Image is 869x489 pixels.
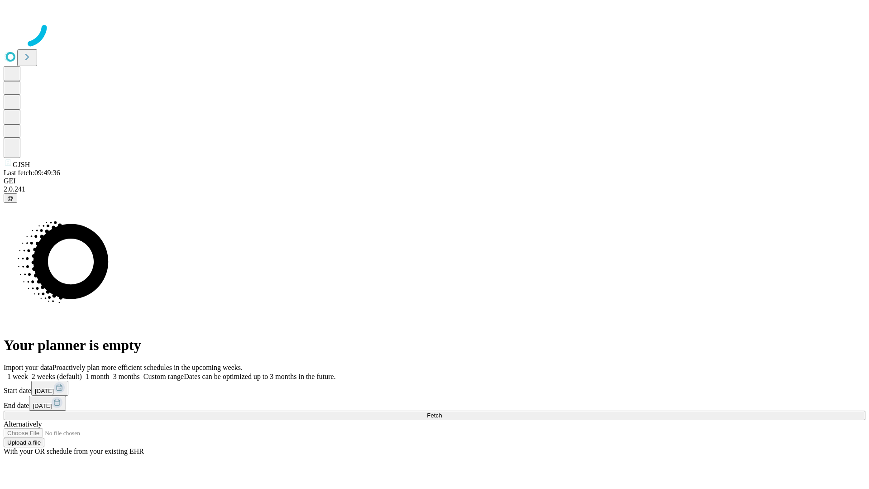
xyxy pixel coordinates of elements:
[31,381,68,396] button: [DATE]
[113,373,140,380] span: 3 months
[7,373,28,380] span: 1 week
[4,420,42,428] span: Alternatively
[4,364,53,371] span: Import your data
[4,337,865,354] h1: Your planner is empty
[4,381,865,396] div: Start date
[427,412,442,419] span: Fetch
[4,447,144,455] span: With your OR schedule from your existing EHR
[35,388,54,394] span: [DATE]
[4,193,17,203] button: @
[184,373,335,380] span: Dates can be optimized up to 3 months in the future.
[53,364,243,371] span: Proactively plan more efficient schedules in the upcoming weeks.
[4,177,865,185] div: GEI
[4,396,865,411] div: End date
[4,185,865,193] div: 2.0.241
[7,195,14,201] span: @
[32,373,82,380] span: 2 weeks (default)
[4,438,44,447] button: Upload a file
[143,373,184,380] span: Custom range
[13,161,30,168] span: GJSH
[4,411,865,420] button: Fetch
[33,403,52,409] span: [DATE]
[86,373,110,380] span: 1 month
[29,396,66,411] button: [DATE]
[4,169,60,177] span: Last fetch: 09:49:36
